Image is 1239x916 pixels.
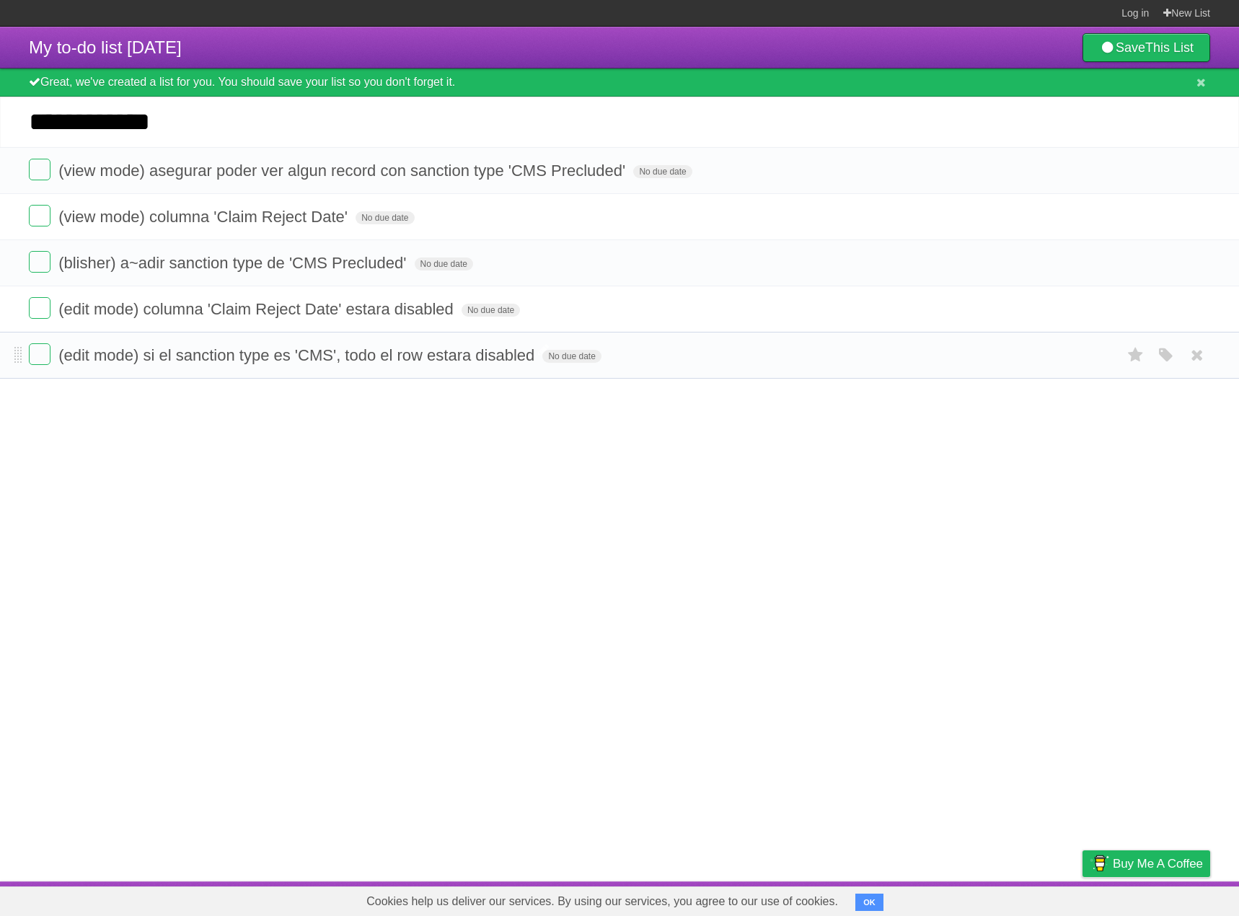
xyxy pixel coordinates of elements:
span: No due date [356,211,414,224]
span: No due date [542,350,601,363]
label: Done [29,159,50,180]
span: No due date [462,304,520,317]
label: Done [29,297,50,319]
label: Star task [1122,343,1150,367]
span: (edit mode) si el sanction type es 'CMS', todo el row estara disabled [58,346,538,364]
span: (view mode) columna 'Claim Reject Date' [58,208,351,226]
span: Cookies help us deliver our services. By using our services, you agree to our use of cookies. [352,887,852,916]
span: (blisher) a~adir sanction type de 'CMS Precluded' [58,254,410,272]
label: Done [29,251,50,273]
a: SaveThis List [1083,33,1210,62]
span: My to-do list [DATE] [29,38,182,57]
span: No due date [415,257,473,270]
label: Done [29,205,50,226]
b: This List [1145,40,1194,55]
a: Buy me a coffee [1083,850,1210,877]
img: Buy me a coffee [1090,851,1109,876]
a: About [891,885,921,912]
a: Terms [1015,885,1046,912]
label: Done [29,343,50,365]
button: OK [855,894,883,911]
a: Suggest a feature [1119,885,1210,912]
span: (view mode) asegurar poder ver algun record con sanction type 'CMS Precluded' [58,162,629,180]
span: (edit mode) columna 'Claim Reject Date' estara disabled [58,300,457,318]
a: Developers [938,885,997,912]
span: Buy me a coffee [1113,851,1203,876]
span: No due date [633,165,692,178]
a: Privacy [1064,885,1101,912]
